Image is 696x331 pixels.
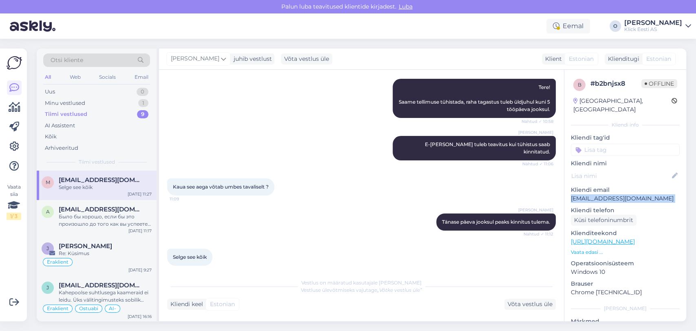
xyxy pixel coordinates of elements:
[569,55,594,63] span: Estonian
[171,54,219,63] span: [PERSON_NAME]
[45,99,85,107] div: Minu vestlused
[45,122,75,130] div: AI Assistent
[571,194,680,203] p: [EMAIL_ADDRESS][DOMAIN_NAME]
[523,231,553,237] span: Nähtud ✓ 11:12
[571,249,680,256] p: Vaata edasi ...
[47,260,68,264] span: Eraklient
[624,26,682,33] div: Klick Eesti AS
[68,72,82,82] div: Web
[590,79,641,89] div: # b2bnjsx8
[571,159,680,168] p: Kliendi nimi
[624,20,691,33] a: [PERSON_NAME]Klick Eesti AS
[128,267,152,273] div: [DATE] 9:27
[59,282,144,289] span: joul30@mail.ee
[59,206,144,213] span: Arina93@mail.ru
[46,284,49,291] span: j
[133,72,150,82] div: Email
[45,133,57,141] div: Kõik
[46,245,49,251] span: J
[46,209,50,215] span: A
[522,161,553,167] span: Nähtud ✓ 11:06
[571,305,680,312] div: [PERSON_NAME]
[79,306,98,311] span: Ostuabi
[396,3,415,10] span: Luba
[137,88,148,96] div: 0
[546,19,590,33] div: Eemal
[7,55,22,71] img: Askly Logo
[571,288,680,297] p: Chrome [TECHNICAL_ID]
[7,213,21,220] div: 1 / 3
[571,238,635,245] a: [URL][DOMAIN_NAME]
[624,20,682,26] div: [PERSON_NAME]
[97,72,117,82] div: Socials
[573,97,672,114] div: [GEOGRAPHIC_DATA], [GEOGRAPHIC_DATA]
[167,300,203,309] div: Kliendi keel
[605,55,639,63] div: Klienditugi
[571,133,680,142] p: Kliendi tag'id
[170,196,200,202] span: 11:09
[646,55,671,63] span: Estonian
[281,53,332,64] div: Võta vestlus üle
[571,144,680,156] input: Lisa tag
[170,266,200,272] span: 11:27
[571,317,680,326] p: Märkmed
[210,300,235,309] span: Estonian
[442,219,550,225] span: Tänase päeva jooksul peaks kinnitus tulema.
[377,287,422,293] i: „Võtke vestlus üle”
[59,242,112,250] span: Jasmine Floren
[542,55,562,63] div: Klient
[610,20,621,32] div: O
[137,110,148,118] div: 9
[173,254,207,260] span: Selge see kõik
[45,88,55,96] div: Uus
[59,250,152,257] div: Re: Küsimus
[518,207,553,213] span: [PERSON_NAME]
[59,176,144,184] span: mtristano00v@gmail.com
[571,259,680,268] p: Operatsioonisüsteem
[109,306,116,311] span: AI-
[571,268,680,276] p: Windows 10
[128,228,152,234] div: [DATE] 11:17
[47,306,68,311] span: Eraklient
[571,215,636,226] div: Küsi telefoninumbrit
[59,184,152,191] div: Selge see kõik
[59,213,152,228] div: Было бы хорошо, если бы это произошло до того как вы успеете выслать мой заказ. Я только прошлой ...
[504,299,556,310] div: Võta vestlus üle
[59,289,152,304] div: Kahepoolse suhtlusega kaameraid ei leidu. Üks välitingimusteks sobilik oleks näiteks järgnev: [UR...
[571,186,680,194] p: Kliendi email
[43,72,53,82] div: All
[138,99,148,107] div: 1
[230,55,272,63] div: juhib vestlust
[571,206,680,215] p: Kliendi telefon
[571,171,670,180] input: Lisa nimi
[79,158,115,166] span: Tiimi vestlused
[51,56,83,64] span: Otsi kliente
[518,129,553,136] span: [PERSON_NAME]
[578,82,581,88] span: b
[425,141,551,155] span: E-[PERSON_NAME] tuleb teavitus kui tühistus saab kinnitatud.
[45,144,78,152] div: Arhiveeritud
[173,184,269,190] span: Kaua see aega võtab umbes tavaliselt ?
[7,183,21,220] div: Vaata siia
[571,229,680,238] p: Klienditeekond
[641,79,677,88] span: Offline
[301,287,422,293] span: Vestluse ülevõtmiseks vajutage
[128,191,152,197] div: [DATE] 11:27
[571,121,680,129] div: Kliendi info
[45,110,87,118] div: Tiimi vestlused
[46,179,50,185] span: m
[521,118,553,124] span: Nähtud ✓ 10:58
[301,280,422,286] span: Vestlus on määratud kasutajale [PERSON_NAME]
[571,280,680,288] p: Brauser
[128,313,152,320] div: [DATE] 16:16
